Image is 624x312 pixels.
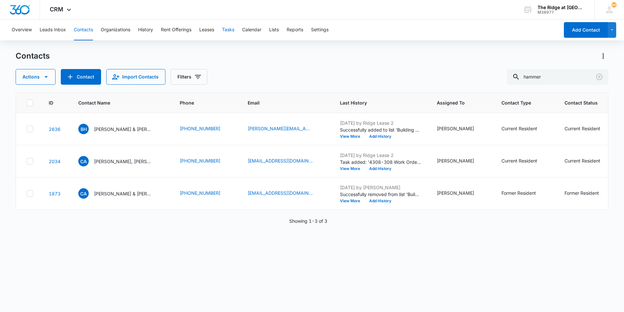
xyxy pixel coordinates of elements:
[437,99,476,106] span: Assigned To
[222,20,234,40] button: Tasks
[248,157,313,164] a: [EMAIL_ADDRESS][DOMAIN_NAME]
[50,6,63,13] span: CRM
[78,156,89,166] span: CA
[565,190,611,197] div: Contact Status - Former Resident - Select to Edit Field
[340,99,412,106] span: Last History
[248,190,324,197] div: Email - arbogastcerena@gmail.com - Select to Edit Field
[94,126,152,133] p: [PERSON_NAME] & [PERSON_NAME]
[564,22,608,38] button: Add Contact
[248,190,313,196] a: [EMAIL_ADDRESS][DOMAIN_NAME]
[16,69,56,85] button: Actions
[180,99,223,106] span: Phone
[340,135,365,138] button: View More
[365,199,396,203] button: Add History
[94,158,152,165] p: [PERSON_NAME], [PERSON_NAME] & [PERSON_NAME]
[78,188,164,199] div: Contact Name - Cerena Arbogast & Jessie Hammer - Select to Edit Field
[594,72,604,82] button: Clear
[49,159,60,164] a: Navigate to contact details page for Cerena Arbogast, Christina Martinez & Jessie Hammer
[611,2,617,7] div: notifications count
[199,20,214,40] button: Leases
[598,51,608,61] button: Actions
[340,159,421,165] p: Task added: '4308-308 Work Order Kitchen Sink and Dishwasher'
[340,126,421,133] p: Successfully added to list 'Building 4454 '.
[12,20,32,40] button: Overview
[180,125,220,132] a: [PHONE_NUMBER]
[180,190,220,196] a: [PHONE_NUMBER]
[340,152,421,159] p: [DATE] by Ridge Lease 2
[138,20,153,40] button: History
[437,125,474,132] div: [PERSON_NAME]
[101,20,130,40] button: Organizations
[565,157,612,165] div: Contact Status - Current Resident - Select to Edit Field
[501,157,549,165] div: Contact Type - Current Resident - Select to Edit Field
[340,199,365,203] button: View More
[340,120,421,126] p: [DATE] by Ridge Lease 2
[365,167,396,171] button: Add History
[242,20,261,40] button: Calendar
[538,10,585,15] div: account id
[501,125,549,133] div: Contact Type - Current Resident - Select to Edit Field
[94,190,152,197] p: [PERSON_NAME] & [PERSON_NAME]
[611,2,617,7] span: 96
[106,69,165,85] button: Import Contacts
[565,99,603,106] span: Contact Status
[180,157,220,164] a: [PHONE_NUMBER]
[248,157,324,165] div: Email - cerena872014@gmail.com - Select to Edit Field
[501,190,548,197] div: Contact Type - Former Resident - Select to Edit Field
[180,125,232,133] div: Phone - (719) 367-3239 - Select to Edit Field
[78,124,164,134] div: Contact Name - Brandy Hammer & Kathryn Hammer - Select to Edit Field
[78,188,89,199] span: CA
[161,20,191,40] button: Rent Offerings
[437,157,486,165] div: Assigned To - Davian Urrutia - Select to Edit Field
[248,99,315,106] span: Email
[501,157,537,164] div: Current Resident
[340,167,365,171] button: View More
[16,51,50,61] h1: Contacts
[565,125,612,133] div: Contact Status - Current Resident - Select to Edit Field
[248,125,313,132] a: [PERSON_NAME][EMAIL_ADDRESS][DOMAIN_NAME]
[49,99,53,106] span: ID
[40,20,66,40] button: Leads Inbox
[507,69,608,85] input: Search Contacts
[78,156,164,166] div: Contact Name - Cerena Arbogast, Christina Martinez & Jessie Hammer - Select to Edit Field
[180,190,232,197] div: Phone - (720) 487-7890 - Select to Edit Field
[437,190,486,197] div: Assigned To - Davian Urrutia - Select to Edit Field
[49,126,60,132] a: Navigate to contact details page for Brandy Hammer & Kathryn Hammer
[311,20,329,40] button: Settings
[74,20,93,40] button: Contacts
[78,124,89,134] span: BH
[565,157,600,164] div: Current Resident
[180,157,232,165] div: Phone - (720) 487-7890 - Select to Edit Field
[565,190,599,196] div: Former Resident
[78,99,155,106] span: Contact Name
[538,5,585,10] div: account name
[501,190,536,196] div: Former Resident
[565,125,600,132] div: Current Resident
[287,20,303,40] button: Reports
[340,184,421,191] p: [DATE] by [PERSON_NAME]
[437,125,486,133] div: Assigned To - Davian Urrutia - Select to Edit Field
[501,99,539,106] span: Contact Type
[269,20,279,40] button: Lists
[289,218,327,224] p: Showing 1-3 of 3
[248,125,324,133] div: Email - brandy.hammer@outlook.com - Select to Edit Field
[501,125,537,132] div: Current Resident
[49,191,60,196] a: Navigate to contact details page for Cerena Arbogast & Jessie Hammer
[171,69,207,85] button: Filters
[61,69,101,85] button: Add Contact
[365,135,396,138] button: Add History
[437,190,474,196] div: [PERSON_NAME]
[340,191,421,198] p: Successfully removed from list 'Building 4458'.
[437,157,474,164] div: [PERSON_NAME]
